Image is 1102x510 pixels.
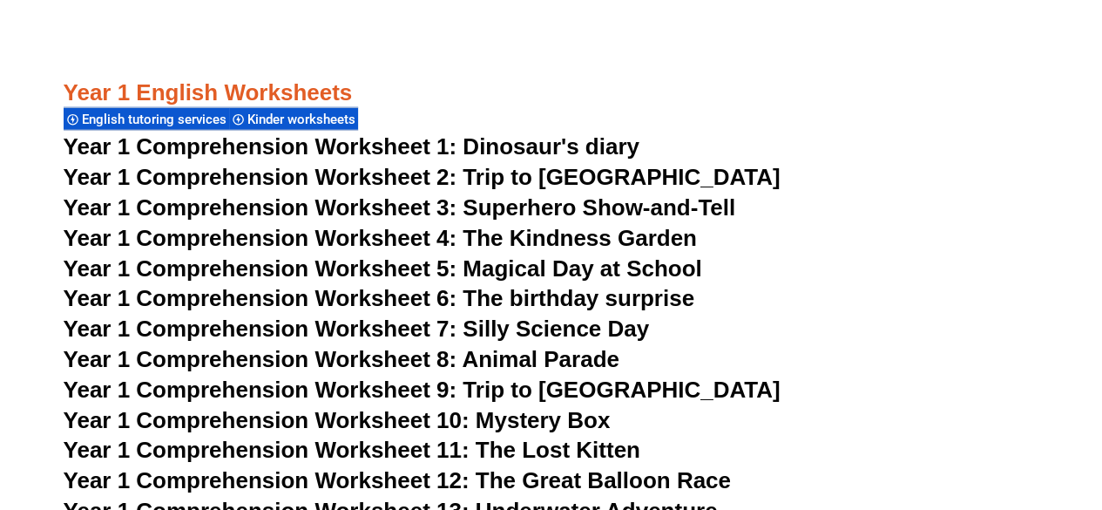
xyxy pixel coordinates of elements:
a: Year 1 Comprehension Worksheet 3: Superhero Show-and-Tell [64,194,736,221]
a: Year 1 Comprehension Worksheet 12: The Great Balloon Race [64,467,731,493]
span: English tutoring services [82,112,232,127]
div: Kinder worksheets [229,107,358,131]
a: Year 1 Comprehension Worksheet 5: Magical Day at School [64,255,702,282]
a: Year 1 Comprehension Worksheet 1: Dinosaur's diary [64,133,639,160]
h3: Year 1 English Worksheets [64,78,1039,108]
a: Year 1 Comprehension Worksheet 4: The Kindness Garden [64,225,697,251]
a: Year 1 Comprehension Worksheet 10: Mystery Box [64,407,611,433]
a: Year 1 Comprehension Worksheet 9: Trip to [GEOGRAPHIC_DATA] [64,377,781,403]
a: Year 1 Comprehension Worksheet 2: Trip to [GEOGRAPHIC_DATA] [64,164,781,190]
a: Year 1 Comprehension Worksheet 6: The birthday surprise [64,285,694,311]
a: Year 1 Comprehension Worksheet 8: Animal Parade [64,346,619,372]
span: Kinder worksheets [247,112,361,127]
iframe: Chat Widget [812,313,1102,510]
a: Year 1 Comprehension Worksheet 11: The Lost Kitten [64,437,640,463]
div: English tutoring services [64,107,229,131]
a: Year 1 Comprehension Worksheet 7: Silly Science Day [64,316,650,342]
